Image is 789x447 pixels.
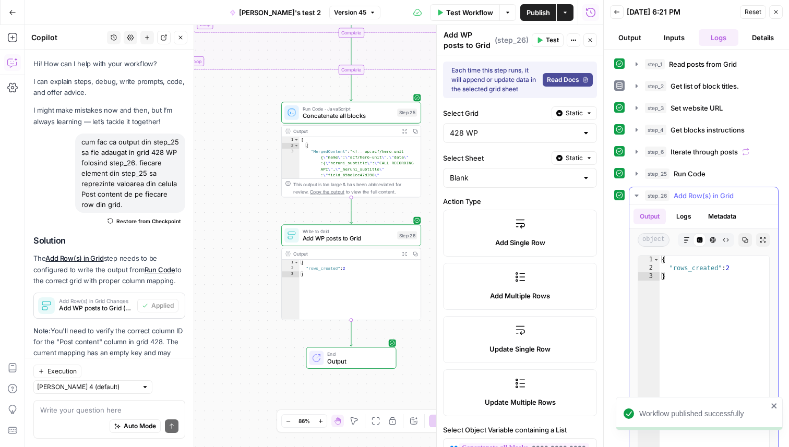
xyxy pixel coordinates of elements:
[671,81,739,91] span: Get list of block titles.
[281,65,421,75] div: Complete
[552,151,597,165] button: Static
[674,190,734,201] span: Add Row(s) in Grid
[610,29,650,46] button: Output
[547,75,579,84] span: Read Docs
[443,108,547,118] label: Select Grid
[281,102,421,197] div: Run Code · JavaScriptConcatenate all blocksStep 25Output[ { "MergedContent":"<!-- wp:acf/hero-uni...
[671,147,738,157] span: Iterate through posts
[489,344,551,354] span: Update Single Row
[566,153,583,163] span: Static
[303,234,394,243] span: Add WP posts to Grid
[327,351,389,358] span: End
[303,227,394,235] span: Write to Grid
[282,260,300,265] div: 1
[282,143,300,149] div: 2
[350,75,352,101] g: Edge from step_6-iteration-end to step_25
[443,425,597,435] label: Select Object Variable containing a List
[638,256,660,264] div: 1
[31,32,104,43] div: Copilot
[495,35,529,45] span: ( step_26 )
[443,196,597,207] label: Action Type
[444,30,492,51] textarea: Add WP posts to Grid
[671,103,723,113] span: Set website URL
[338,65,364,75] div: Complete
[543,73,593,87] a: Read Docs
[495,237,545,248] span: Add Single Row
[532,33,564,47] button: Test
[338,28,364,38] div: Complete
[771,402,778,410] button: close
[239,7,321,18] span: [PERSON_NAME]'s test 2
[645,81,666,91] span: step_2
[702,209,743,224] button: Metadata
[298,417,310,425] span: 86%
[443,153,547,163] label: Select Sheet
[294,137,299,143] span: Toggle code folding, rows 1 through 5
[293,127,396,135] div: Output
[293,250,396,258] div: Output
[645,125,666,135] span: step_4
[145,265,175,274] a: Run Code
[645,59,665,69] span: step_1
[137,299,178,312] button: Applied
[397,231,417,239] div: Step 26
[103,215,185,227] button: Restore from Checkpoint
[223,4,327,21] button: [PERSON_NAME]'s test 2
[329,6,380,19] button: Version 45
[397,108,417,117] div: Step 25
[670,209,698,224] button: Logs
[59,298,133,304] span: Add Row(s) in Grid Changes
[303,105,394,112] span: Run Code · JavaScript
[33,236,185,246] h2: Solution
[520,4,556,21] button: Publish
[638,233,670,247] span: object
[638,272,660,281] div: 3
[546,35,559,45] span: Test
[37,382,137,392] input: Claude Sonnet 4 (default)
[110,419,161,433] button: Auto Mode
[645,103,666,113] span: step_3
[33,325,185,392] p: You'll need to verify the correct column ID for the "Post content" column in grid 428. The curren...
[699,29,739,46] button: Logs
[33,253,185,286] p: The step needs to be configured to write the output from to the correct grid with proper column m...
[116,217,181,225] span: Restore from Checkpoint
[350,320,352,346] g: Edge from step_26 to end
[350,197,352,223] g: Edge from step_25 to step_26
[743,29,783,46] button: Details
[446,7,493,18] span: Test Workflow
[645,168,670,179] span: step_25
[33,58,185,69] p: Hi! How can I help with your workflow?
[674,168,706,179] span: Run Code
[303,111,394,120] span: Concatenate all blocks
[450,128,578,138] input: 428 WP
[527,7,550,18] span: Publish
[645,190,670,201] span: step_26
[33,76,185,98] p: I can explain steps, debug, write prompts, code, and offer advice.
[294,260,299,265] span: Toggle code folding, rows 1 through 3
[671,125,745,135] span: Get blocks instructions
[485,397,556,407] span: Update Multiple Rows
[633,209,666,224] button: Output
[669,59,737,69] span: Read posts from Grid
[451,66,539,94] div: Each time this step runs, it will append or update data in the selected grid sheet
[282,265,300,271] div: 2
[59,304,133,313] span: Add WP posts to Grid (step_26)
[75,134,185,213] div: cum fac ca output din step_25 sa fie adaugat in grid 428 WP folosind step_26. fiecare element din...
[282,271,300,277] div: 3
[490,291,550,301] span: Add Multiple Rows
[45,254,103,262] a: Add Row(s) in Grid
[281,28,421,38] div: Complete
[151,301,174,310] span: Applied
[281,224,421,320] div: Write to GridAdd WP posts to GridStep 26Output{ "rows_created":2}
[33,327,51,335] strong: Note:
[450,173,578,183] input: Blank
[653,256,659,264] span: Toggle code folding, rows 1 through 3
[552,106,597,120] button: Static
[124,421,156,431] span: Auto Mode
[654,29,695,46] button: Inputs
[638,264,660,272] div: 2
[33,105,185,127] p: I might make mistakes now and then, but I’m always learning — let’s tackle it together!
[327,357,389,366] span: Output
[47,367,77,376] span: Execution
[282,137,300,143] div: 1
